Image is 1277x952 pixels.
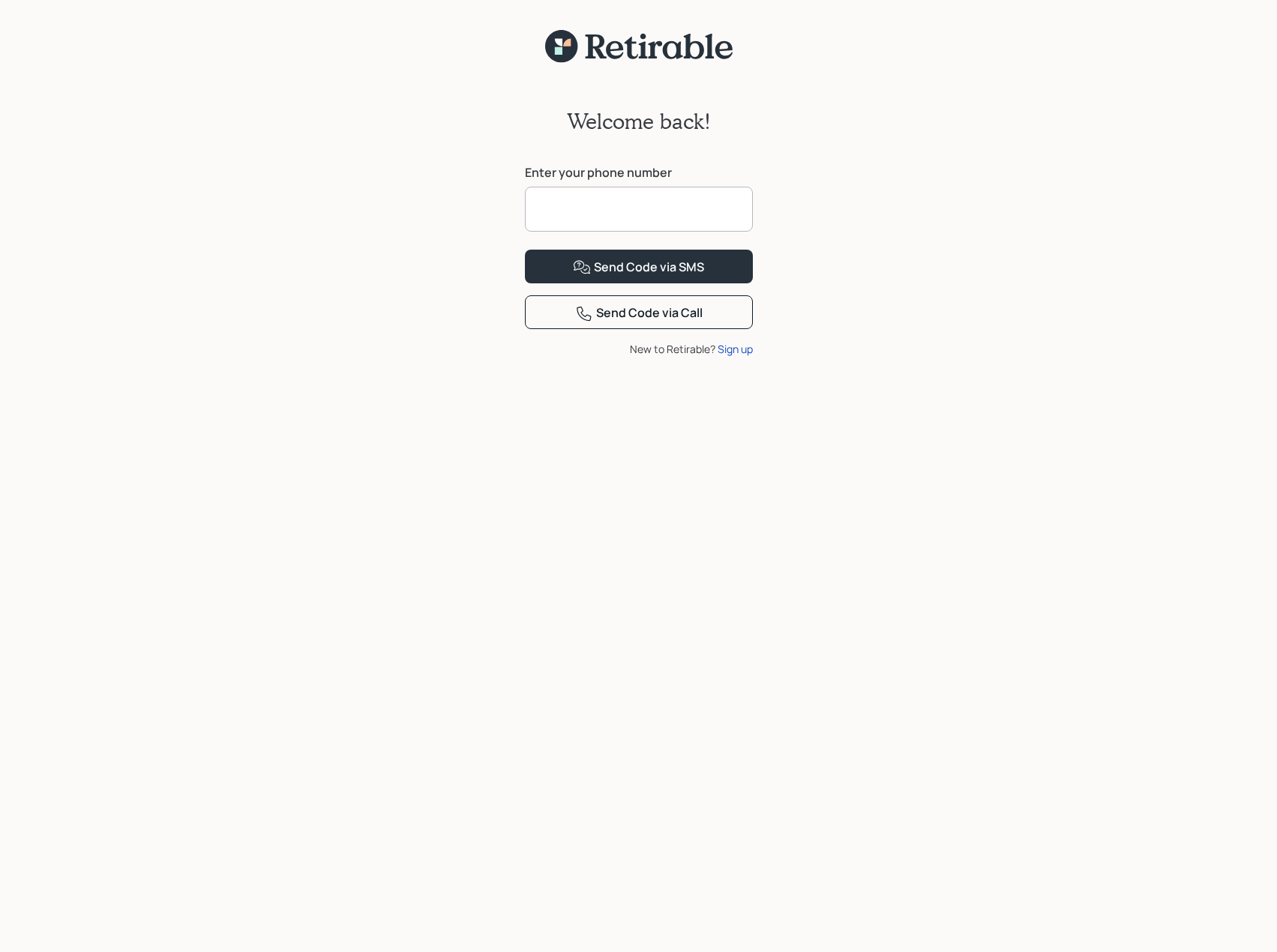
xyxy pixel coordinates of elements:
[525,250,753,283] button: Send Code via SMS
[573,259,704,277] div: Send Code via SMS
[525,341,753,357] div: New to Retirable?
[718,341,753,357] div: Sign up
[525,295,753,329] button: Send Code via Call
[525,164,753,181] label: Enter your phone number
[575,304,703,322] div: Send Code via Call
[567,109,711,134] h2: Welcome back!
